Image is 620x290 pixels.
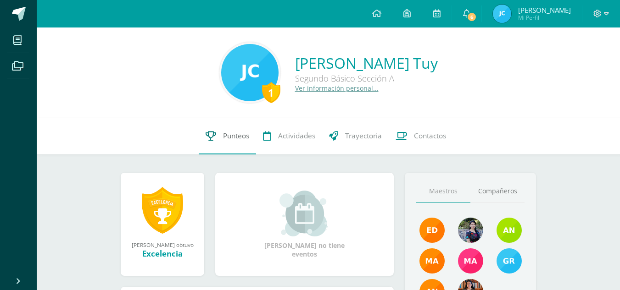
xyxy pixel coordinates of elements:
[322,118,389,154] a: Trayectoria
[345,131,382,141] span: Trayectoria
[256,118,322,154] a: Actividades
[493,5,511,23] img: e3f8574bfa7638757d3f168a4b44a47b.png
[389,118,453,154] a: Contactos
[279,191,330,236] img: event_small.png
[419,218,445,243] img: f40e456500941b1b33f0807dd74ea5cf.png
[470,180,525,203] a: Compañeros
[458,218,483,243] img: 9b17679b4520195df407efdfd7b84603.png
[130,248,195,259] div: Excelencia
[419,248,445,274] img: 560278503d4ca08c21e9c7cd40ba0529.png
[518,14,571,22] span: Mi Perfil
[458,248,483,274] img: 7766054b1332a6085c7723d22614d631.png
[497,248,522,274] img: b7ce7144501556953be3fc0a459761b8.png
[130,241,195,248] div: [PERSON_NAME] obtuvo
[223,131,249,141] span: Punteos
[278,131,315,141] span: Actividades
[414,131,446,141] span: Contactos
[199,118,256,154] a: Punteos
[295,84,379,93] a: Ver información personal...
[467,12,477,22] span: 6
[262,82,280,103] div: 1
[295,73,438,84] div: Segundo Básico Sección A
[295,53,438,73] a: [PERSON_NAME] Tuy
[221,44,279,101] img: 92f96fc26fb7d8d8f2ceef26516a779c.png
[416,180,470,203] a: Maestros
[518,5,571,15] span: [PERSON_NAME]
[259,191,351,258] div: [PERSON_NAME] no tiene eventos
[497,218,522,243] img: e6b27947fbea61806f2b198ab17e5dde.png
